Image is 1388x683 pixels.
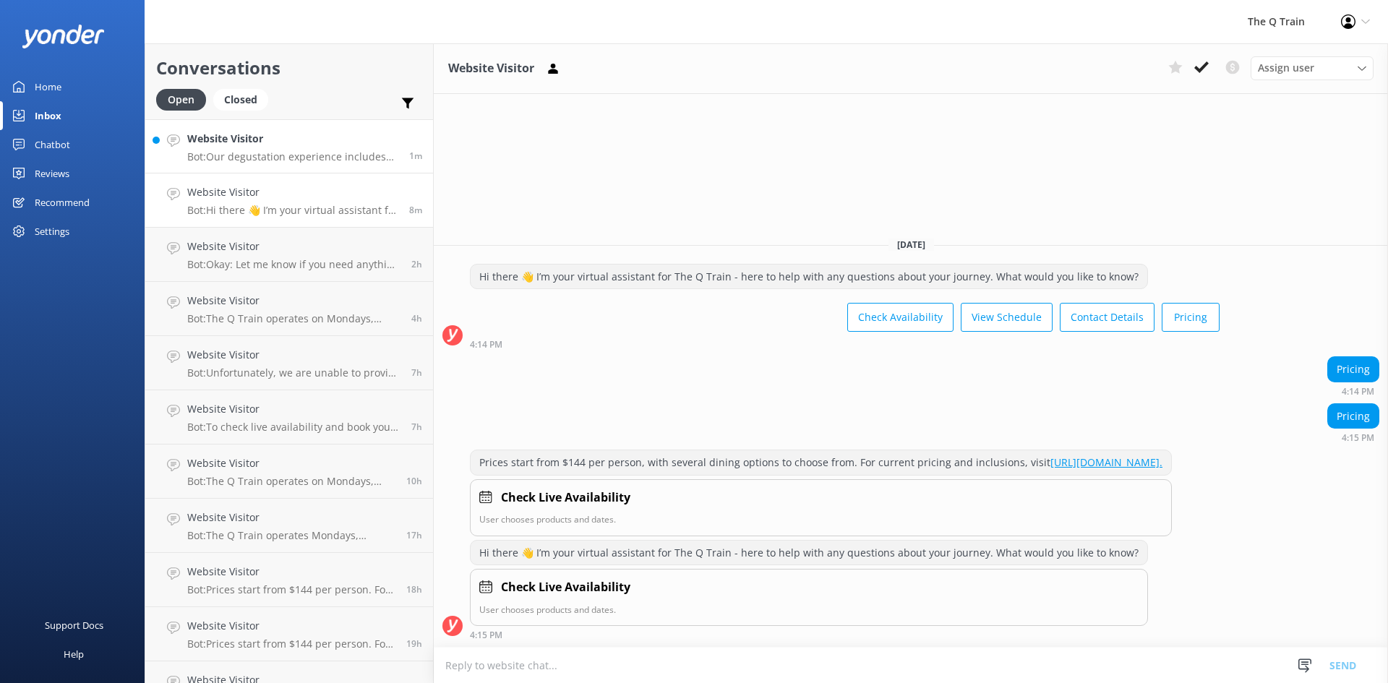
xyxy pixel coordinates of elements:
h3: Website Visitor [448,59,534,78]
p: User chooses products and dates. [479,603,1139,617]
p: Bot: The Q Train operates on Mondays, Thursdays, Fridays, Saturdays, and Sundays all year round, ... [187,312,400,325]
div: Sep 29 2025 04:15pm (UTC +10:00) Australia/Sydney [1327,432,1379,442]
span: Sep 29 2025 12:17pm (UTC +10:00) Australia/Sydney [411,312,422,325]
strong: 4:15 PM [1342,434,1374,442]
div: Settings [35,217,69,246]
p: Bot: Our degustation experience includes nut-free alterations upon request. Please ensure we are ... [187,150,398,163]
span: Sep 29 2025 08:31am (UTC +10:00) Australia/Sydney [411,421,422,433]
span: Sep 28 2025 10:27pm (UTC +10:00) Australia/Sydney [406,529,422,541]
button: Check Availability [847,303,954,332]
div: Recommend [35,188,90,217]
div: Support Docs [45,611,103,640]
a: Website VisitorBot:Our degustation experience includes nut-free alterations upon request. Please ... [145,119,433,173]
a: Website VisitorBot:The Q Train operates Mondays, Thursdays, Fridays, Saturdays, and Sundays all y... [145,499,433,553]
img: yonder-white-logo.png [22,25,105,48]
a: Website VisitorBot:To check live availability and book your experience, please click [URL][DOMAIN... [145,390,433,444]
a: Website VisitorBot:Okay: Let me know if you need anything else.2h [145,228,433,282]
a: Website VisitorBot:The Q Train operates on Mondays, Thursdays, Fridays, Saturdays, and Sundays al... [145,282,433,336]
span: Sep 29 2025 04:21pm (UTC +10:00) Australia/Sydney [409,150,422,162]
a: Website VisitorBot:Prices start from $144 per person. For more details on current pricing and inc... [145,553,433,607]
button: Pricing [1162,303,1220,332]
div: Hi there 👋 I’m your virtual assistant for The Q Train - here to help with any questions about you... [471,541,1147,565]
button: View Schedule [961,303,1053,332]
a: Website VisitorBot:Prices start from $144 per person. For more details on current pricing and inc... [145,607,433,661]
p: Bot: Okay: Let me know if you need anything else. [187,258,400,271]
span: Sep 28 2025 10:18pm (UTC +10:00) Australia/Sydney [406,583,422,596]
p: Bot: Unfortunately, we are unable to provide [DEMOGRAPHIC_DATA] friendly meals as we have not yet... [187,366,400,379]
h4: Website Visitor [187,455,395,471]
a: [URL][DOMAIN_NAME]. [1050,455,1162,469]
a: Open [156,91,213,107]
div: Sep 29 2025 04:14pm (UTC +10:00) Australia/Sydney [470,339,1220,349]
button: Contact Details [1060,303,1154,332]
strong: 4:14 PM [470,340,502,349]
a: Closed [213,91,275,107]
a: Website VisitorBot:The Q Train operates on Mondays, Thursdays, Fridays, Saturdays, and Sundays al... [145,444,433,499]
div: Open [156,89,206,111]
div: Help [64,640,84,669]
h4: Website Visitor [187,293,400,309]
h4: Website Visitor [187,131,398,147]
p: User chooses products and dates. [479,512,1162,526]
div: Hi there 👋 I’m your virtual assistant for The Q Train - here to help with any questions about you... [471,265,1147,289]
a: Website VisitorBot:Unfortunately, we are unable to provide [DEMOGRAPHIC_DATA] friendly meals as w... [145,336,433,390]
span: Sep 29 2025 02:16pm (UTC +10:00) Australia/Sydney [411,258,422,270]
h2: Conversations [156,54,422,82]
span: Sep 29 2025 08:42am (UTC +10:00) Australia/Sydney [411,366,422,379]
div: Assign User [1251,56,1374,80]
h4: Check Live Availability [501,578,630,597]
div: Pricing [1328,404,1379,429]
h4: Website Visitor [187,347,400,363]
p: Bot: The Q Train operates Mondays, Thursdays, Fridays, Saturdays, and Sundays all year round, exc... [187,529,395,542]
p: Bot: To check live availability and book your experience, please click [URL][DOMAIN_NAME]. [187,421,400,434]
h4: Website Visitor [187,564,395,580]
span: Sep 28 2025 08:27pm (UTC +10:00) Australia/Sydney [406,637,422,650]
span: Sep 29 2025 04:15pm (UTC +10:00) Australia/Sydney [409,204,422,216]
h4: Check Live Availability [501,489,630,507]
div: Reviews [35,159,69,188]
div: Home [35,72,61,101]
div: Prices start from $144 per person, with several dining options to choose from. For current pricin... [471,450,1171,475]
h4: Website Visitor [187,239,400,254]
h4: Website Visitor [187,510,395,525]
div: Sep 29 2025 04:14pm (UTC +10:00) Australia/Sydney [1327,386,1379,396]
div: Sep 29 2025 04:15pm (UTC +10:00) Australia/Sydney [470,630,1148,640]
strong: 4:15 PM [470,631,502,640]
div: Pricing [1328,357,1379,382]
p: Bot: The Q Train operates on Mondays, Thursdays, Fridays, Saturdays, and Sundays all year round, ... [187,475,395,488]
h4: Website Visitor [187,618,395,634]
span: [DATE] [888,239,934,251]
p: Bot: Prices start from $144 per person. For more details on current pricing and inclusions, pleas... [187,637,395,650]
span: Sep 29 2025 06:00am (UTC +10:00) Australia/Sydney [406,475,422,487]
h4: Website Visitor [187,184,398,200]
a: Website VisitorBot:Hi there 👋 I’m your virtual assistant for The Q Train - here to help with any ... [145,173,433,228]
p: Bot: Hi there 👋 I’m your virtual assistant for The Q Train - here to help with any questions abou... [187,204,398,217]
div: Inbox [35,101,61,130]
span: Assign user [1258,60,1314,76]
h4: Website Visitor [187,401,400,417]
p: Bot: Prices start from $144 per person. For more details on current pricing and inclusions, pleas... [187,583,395,596]
div: Chatbot [35,130,70,159]
strong: 4:14 PM [1342,387,1374,396]
div: Closed [213,89,268,111]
